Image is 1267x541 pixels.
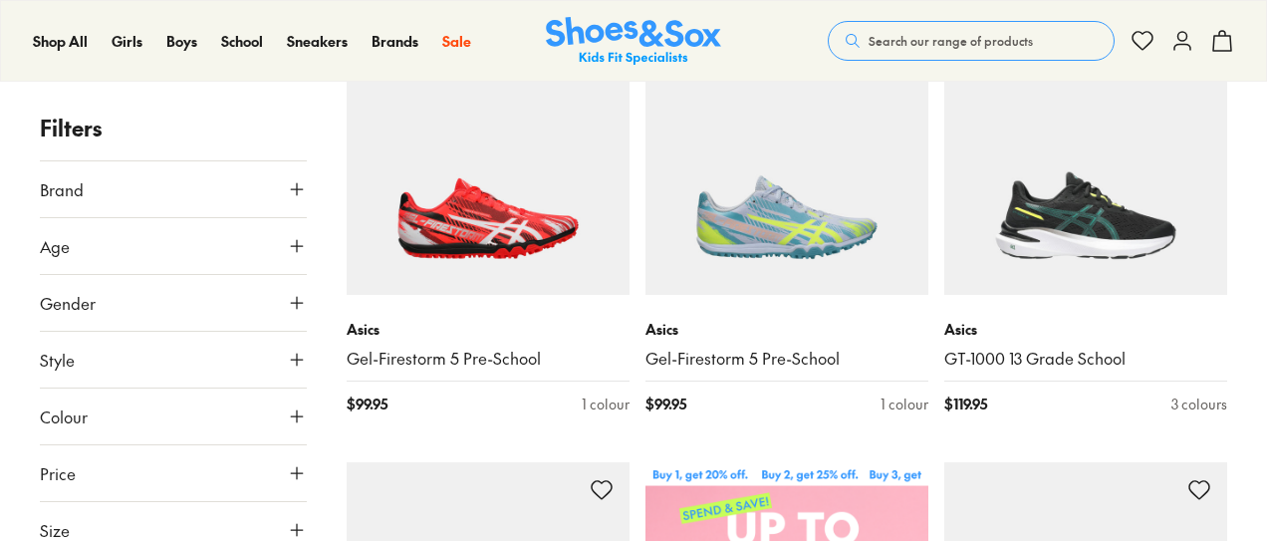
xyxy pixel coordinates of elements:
a: Gel-Firestorm 5 Pre-School [645,348,928,370]
span: Boys [166,31,197,51]
a: School [221,31,263,52]
button: Search our range of products [828,21,1115,61]
div: 3 colours [1171,394,1227,414]
span: Sneakers [287,31,348,51]
span: Brands [372,31,418,51]
a: Sneakers [287,31,348,52]
div: 1 colour [881,394,928,414]
span: Sale [442,31,471,51]
p: Filters [40,112,307,144]
span: Price [40,461,76,485]
button: Price [40,445,307,501]
button: Gender [40,275,307,331]
span: Age [40,234,70,258]
a: GT-1000 13 Grade School [944,348,1227,370]
span: Search our range of products [869,32,1033,50]
span: Shop All [33,31,88,51]
span: $ 99.95 [347,394,387,414]
div: 1 colour [582,394,630,414]
a: Gel-Firestorm 5 Pre-School [347,348,630,370]
button: Age [40,218,307,274]
button: Style [40,332,307,388]
a: Shoes & Sox [546,17,721,66]
p: Asics [645,319,928,340]
span: $ 119.95 [944,394,987,414]
a: Shop All [33,31,88,52]
span: Style [40,348,75,372]
span: Girls [112,31,142,51]
p: Asics [347,319,630,340]
span: School [221,31,263,51]
a: Boys [166,31,197,52]
span: Brand [40,177,84,201]
img: SNS_Logo_Responsive.svg [546,17,721,66]
button: Colour [40,389,307,444]
a: Brands [372,31,418,52]
p: Asics [944,319,1227,340]
span: $ 99.95 [645,394,686,414]
a: Sale [442,31,471,52]
button: Brand [40,161,307,217]
span: Gender [40,291,96,315]
span: Colour [40,405,88,428]
a: Girls [112,31,142,52]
